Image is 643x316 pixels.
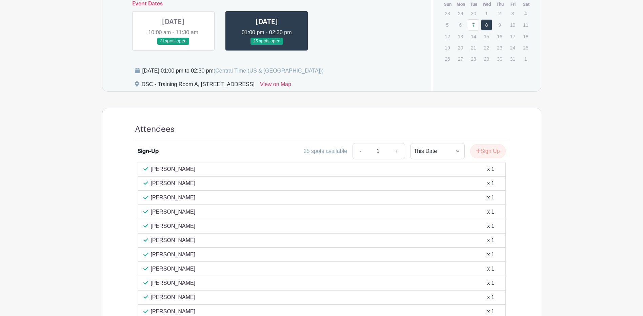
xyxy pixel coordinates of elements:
[507,54,518,64] p: 31
[455,54,466,64] p: 27
[455,20,466,30] p: 6
[487,293,494,301] div: x 1
[520,8,531,19] p: 4
[507,1,520,8] th: Fri
[487,208,494,216] div: x 1
[467,1,481,8] th: Tue
[468,54,479,64] p: 28
[481,42,492,53] p: 22
[151,251,196,259] p: [PERSON_NAME]
[494,8,505,19] p: 2
[151,194,196,202] p: [PERSON_NAME]
[494,31,505,42] p: 16
[455,31,466,42] p: 13
[151,165,196,173] p: [PERSON_NAME]
[487,222,494,230] div: x 1
[487,308,494,316] div: x 1
[442,42,453,53] p: 19
[481,54,492,64] p: 29
[481,19,492,31] a: 8
[151,179,196,187] p: [PERSON_NAME]
[353,143,368,159] a: -
[151,208,196,216] p: [PERSON_NAME]
[507,20,518,30] p: 10
[214,68,324,74] span: (Central Time (US & [GEOGRAPHIC_DATA]))
[442,8,453,19] p: 28
[260,80,291,91] a: View on Map
[138,147,159,155] div: Sign-Up
[487,251,494,259] div: x 1
[442,54,453,64] p: 26
[388,143,405,159] a: +
[468,8,479,19] p: 30
[151,279,196,287] p: [PERSON_NAME]
[520,31,531,42] p: 18
[142,80,255,91] div: DSC - Training Room A, [STREET_ADDRESS]
[481,31,492,42] p: 15
[455,1,468,8] th: Mon
[455,42,466,53] p: 20
[494,1,507,8] th: Thu
[507,8,518,19] p: 3
[151,265,196,273] p: [PERSON_NAME]
[507,31,518,42] p: 17
[468,42,479,53] p: 21
[487,194,494,202] div: x 1
[142,67,324,75] div: [DATE] 01:00 pm to 02:30 pm
[470,144,506,158] button: Sign Up
[487,236,494,244] div: x 1
[487,179,494,187] div: x 1
[135,124,175,134] h4: Attendees
[151,308,196,316] p: [PERSON_NAME]
[520,1,533,8] th: Sat
[151,293,196,301] p: [PERSON_NAME]
[487,165,494,173] div: x 1
[151,236,196,244] p: [PERSON_NAME]
[127,1,407,7] h6: Event Dates
[151,222,196,230] p: [PERSON_NAME]
[468,31,479,42] p: 14
[494,20,505,30] p: 9
[304,147,347,155] div: 25 spots available
[520,42,531,53] p: 25
[442,31,453,42] p: 12
[487,279,494,287] div: x 1
[494,54,505,64] p: 30
[487,265,494,273] div: x 1
[494,42,505,53] p: 23
[468,19,479,31] a: 7
[507,42,518,53] p: 24
[520,54,531,64] p: 1
[481,1,494,8] th: Wed
[441,1,455,8] th: Sun
[520,20,531,30] p: 11
[481,8,492,19] p: 1
[442,20,453,30] p: 5
[455,8,466,19] p: 29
